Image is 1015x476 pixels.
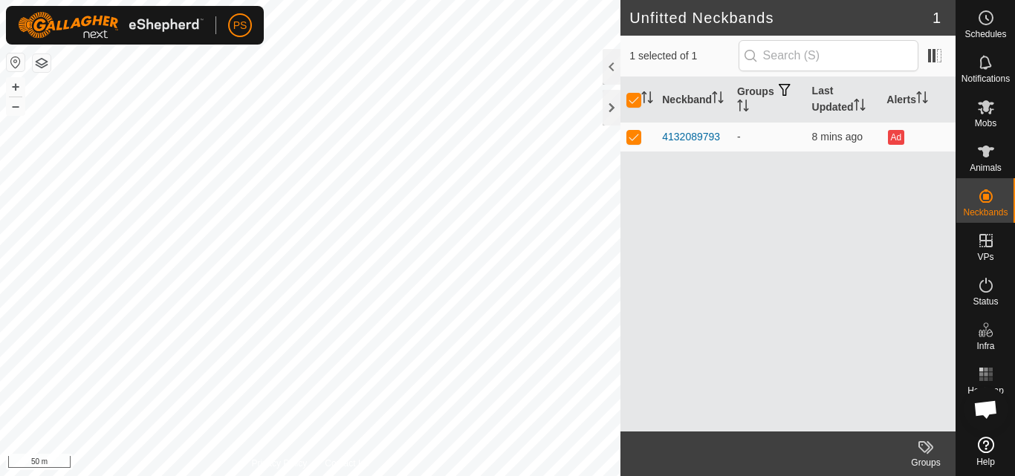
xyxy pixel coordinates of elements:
[976,457,995,466] span: Help
[896,456,956,469] div: Groups
[881,77,956,123] th: Alerts
[252,457,308,470] a: Privacy Policy
[7,78,25,96] button: +
[33,54,51,72] button: Map Layers
[933,7,941,29] span: 1
[7,97,25,115] button: –
[973,297,998,306] span: Status
[731,122,806,151] td: -
[806,77,881,123] th: Last Updated
[656,77,731,123] th: Neckband
[888,130,904,145] button: Ad
[964,387,1008,431] div: Open chat
[970,163,1002,172] span: Animals
[964,30,1006,39] span: Schedules
[962,74,1010,83] span: Notifications
[963,208,1008,217] span: Neckbands
[967,386,1004,395] span: Heatmap
[854,101,866,113] p-sorticon: Activate to sort
[629,48,738,64] span: 1 selected of 1
[641,94,653,105] p-sorticon: Activate to sort
[18,12,204,39] img: Gallagher Logo
[233,18,247,33] span: PS
[712,94,724,105] p-sorticon: Activate to sort
[325,457,369,470] a: Contact Us
[662,129,720,145] div: 4132089793
[976,342,994,351] span: Infra
[629,9,933,27] h2: Unfitted Neckbands
[916,94,928,105] p-sorticon: Activate to sort
[812,131,863,143] span: 5 Oct 2025, 10:05 pm
[956,431,1015,472] a: Help
[739,40,918,71] input: Search (S)
[737,102,749,114] p-sorticon: Activate to sort
[977,252,993,261] span: VPs
[731,77,806,123] th: Groups
[7,53,25,71] button: Reset Map
[975,119,996,128] span: Mobs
